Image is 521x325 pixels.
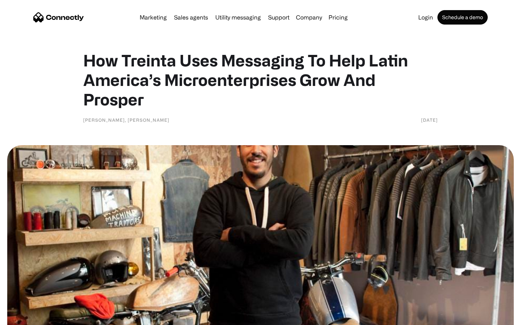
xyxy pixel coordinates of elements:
div: [DATE] [421,116,438,123]
h1: How Treinta Uses Messaging To Help Latin America’s Microenterprises Grow And Prosper [83,51,438,109]
aside: Language selected: English [7,312,43,322]
a: Utility messaging [212,14,264,20]
ul: Language list [14,312,43,322]
div: Company [296,12,322,22]
a: Marketing [137,14,170,20]
a: Sales agents [171,14,211,20]
div: [PERSON_NAME], [PERSON_NAME] [83,116,169,123]
a: Pricing [326,14,351,20]
a: Support [265,14,292,20]
a: Schedule a demo [437,10,488,25]
a: Login [415,14,436,20]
